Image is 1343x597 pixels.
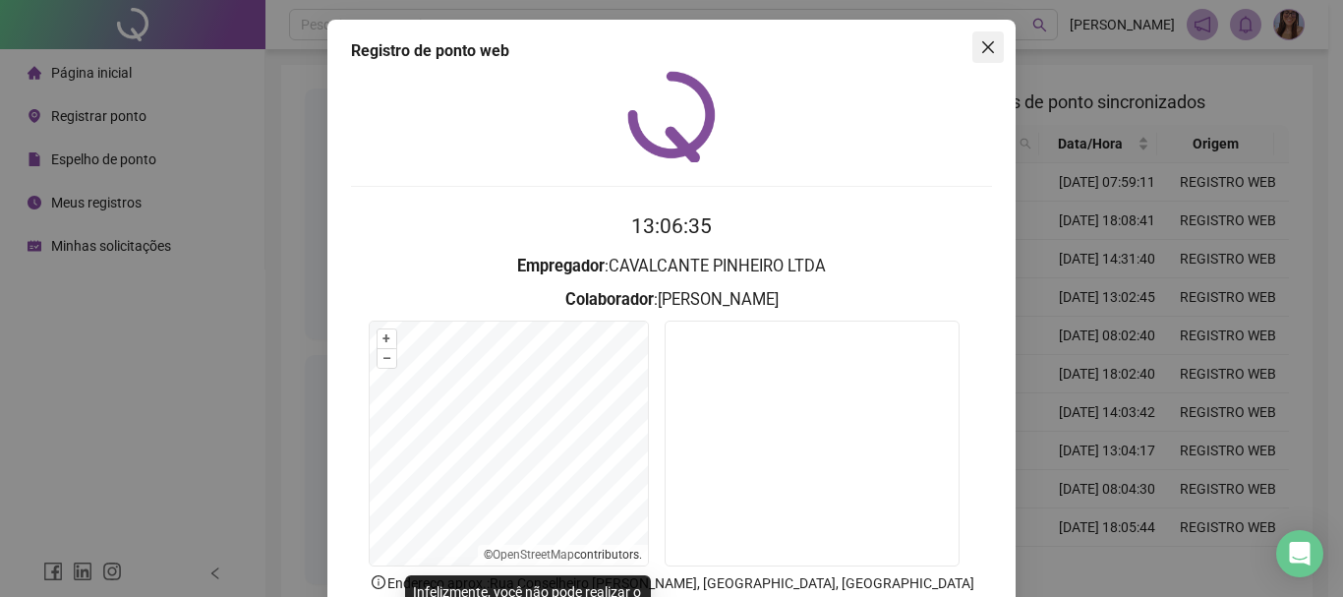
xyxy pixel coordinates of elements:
[493,548,574,562] a: OpenStreetMap
[565,290,654,309] strong: Colaborador
[627,71,716,162] img: QRPoint
[351,287,992,313] h3: : [PERSON_NAME]
[517,257,605,275] strong: Empregador
[484,548,642,562] li: © contributors.
[370,573,387,591] span: info-circle
[351,572,992,594] p: Endereço aprox. : Rua Conselheiro [PERSON_NAME], [GEOGRAPHIC_DATA], [GEOGRAPHIC_DATA]
[378,349,396,368] button: –
[972,31,1004,63] button: Close
[351,39,992,63] div: Registro de ponto web
[351,254,992,279] h3: : CAVALCANTE PINHEIRO LTDA
[378,329,396,348] button: +
[1276,530,1323,577] div: Open Intercom Messenger
[631,214,712,238] time: 13:06:35
[980,39,996,55] span: close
